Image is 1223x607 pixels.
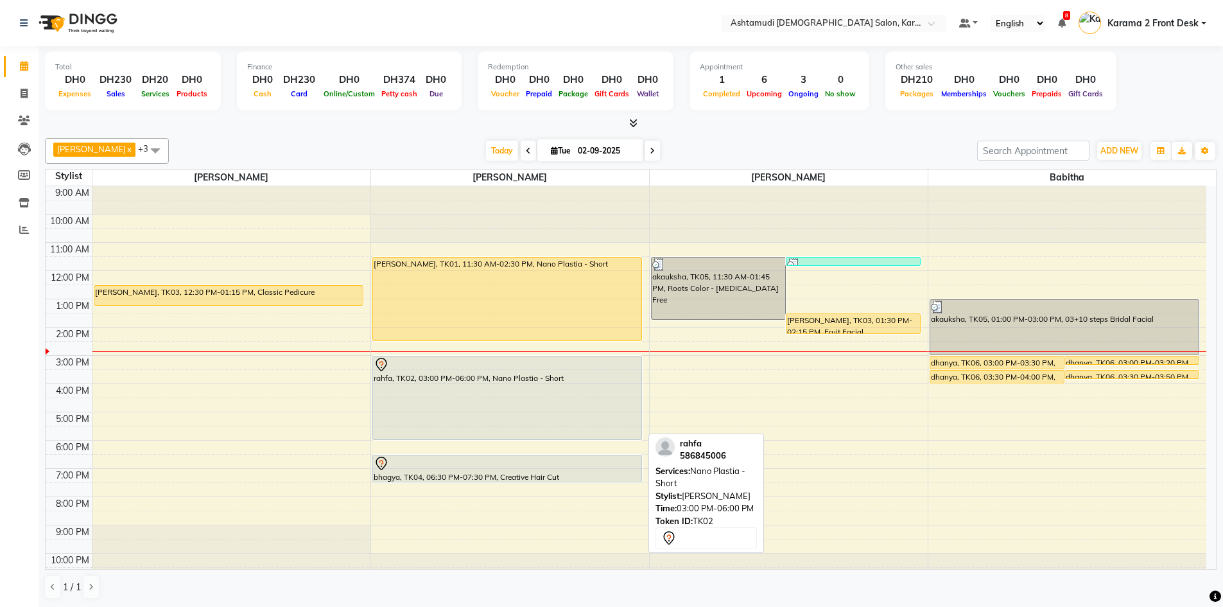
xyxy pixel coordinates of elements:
span: Babitha [928,170,1207,186]
div: dhanya, TK06, 03:30 PM-03:50 PM, Eyebrow Threading [1065,371,1199,378]
input: Search Appointment [977,141,1089,161]
div: DH0 [990,73,1028,87]
span: Due [426,89,446,98]
div: akauksha, TK05, 11:30 AM-11:45 AM, Cheeks/Side Locks [786,258,920,265]
span: Prepaid [523,89,555,98]
div: dhanya, TK06, 03:00 PM-03:30 PM, Clean up [930,356,1064,369]
div: 1:00 PM [53,299,92,313]
div: DH210 [896,73,938,87]
span: Voucher [488,89,523,98]
div: rahfa, TK02, 03:00 PM-06:00 PM, Nano Plastia - Short [373,356,641,439]
button: ADD NEW [1097,142,1141,160]
span: [PERSON_NAME] [371,170,649,186]
div: 2:00 PM [53,328,92,341]
div: 586845006 [680,450,726,462]
div: 0 [822,73,859,87]
span: Petty cash [378,89,421,98]
span: Stylist: [655,491,682,501]
span: Ongoing [785,89,822,98]
div: DH0 [1065,73,1106,87]
span: [PERSON_NAME] [650,170,928,186]
span: Upcoming [743,89,785,98]
a: 8 [1058,17,1066,29]
div: DH374 [378,73,421,87]
div: DH0 [173,73,211,87]
div: DH0 [55,73,94,87]
input: 2025-09-02 [574,141,638,161]
span: ADD NEW [1100,146,1138,155]
div: DH0 [320,73,378,87]
span: Vouchers [990,89,1028,98]
div: akauksha, TK05, 11:30 AM-01:45 PM, Roots Color - [MEDICAL_DATA] Free [652,258,785,319]
span: Package [555,89,591,98]
span: Wallet [634,89,662,98]
div: DH230 [94,73,137,87]
div: 11:00 AM [48,243,92,256]
img: logo [33,5,121,41]
span: Karama 2 Front Desk [1107,17,1199,30]
span: Token ID: [655,516,693,526]
div: Total [55,62,211,73]
div: [PERSON_NAME], TK03, 12:30 PM-01:15 PM, Classic Pedicure [94,286,363,305]
span: Completed [700,89,743,98]
span: Time: [655,503,677,513]
div: DH0 [488,73,523,87]
div: 4:00 PM [53,384,92,398]
div: 10:00 PM [48,554,92,567]
div: 03:00 PM-06:00 PM [655,502,757,515]
div: dhanya, TK06, 03:30 PM-04:00 PM, Half Legs Waxing [930,371,1064,383]
div: DH0 [938,73,990,87]
div: 9:00 AM [53,186,92,200]
div: 1 [700,73,743,87]
span: 8 [1063,11,1070,20]
div: DH230 [278,73,320,87]
span: Nano Plastia - Short [655,466,745,489]
div: DH0 [523,73,555,87]
div: 9:00 PM [53,525,92,539]
div: Other sales [896,62,1106,73]
span: Services [138,89,173,98]
span: Packages [897,89,937,98]
div: Appointment [700,62,859,73]
span: Today [486,141,518,161]
div: TK02 [655,515,757,528]
div: akauksha, TK05, 01:00 PM-03:00 PM, 03+10 steps Bridal Facial [930,300,1199,355]
div: 3:00 PM [53,356,92,369]
div: DH0 [1028,73,1065,87]
div: 12:00 PM [48,271,92,285]
div: DH0 [421,73,451,87]
div: DH20 [137,73,173,87]
span: Gift Cards [591,89,632,98]
div: Stylist [46,170,92,183]
div: 6 [743,73,785,87]
div: 6:00 PM [53,441,92,454]
div: 5:00 PM [53,412,92,426]
span: 1 / 1 [63,581,81,594]
div: 10:00 AM [48,215,92,228]
div: DH0 [555,73,591,87]
span: Memberships [938,89,990,98]
div: DH0 [591,73,632,87]
span: [PERSON_NAME] [57,144,126,154]
img: Karama 2 Front Desk [1079,12,1101,34]
span: Sales [103,89,128,98]
div: 7:00 PM [53,469,92,482]
div: 3 [785,73,822,87]
span: [PERSON_NAME] [92,170,370,186]
span: rahfa [680,438,702,448]
span: Tue [548,146,574,155]
span: Card [288,89,311,98]
span: Services: [655,466,690,476]
div: dhanya, TK06, 03:00 PM-03:20 PM, Full Arms Waxing [1065,356,1199,364]
span: Products [173,89,211,98]
div: [PERSON_NAME], TK03, 01:30 PM-02:15 PM, Fruit Facial [786,314,920,333]
a: x [126,144,132,154]
div: bhagya, TK04, 06:30 PM-07:30 PM, Creative Hair Cut [373,455,641,482]
span: Cash [250,89,275,98]
div: DH0 [632,73,663,87]
div: DH0 [247,73,278,87]
div: Finance [247,62,451,73]
span: No show [822,89,859,98]
img: profile [655,437,675,457]
div: 8:00 PM [53,497,92,511]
